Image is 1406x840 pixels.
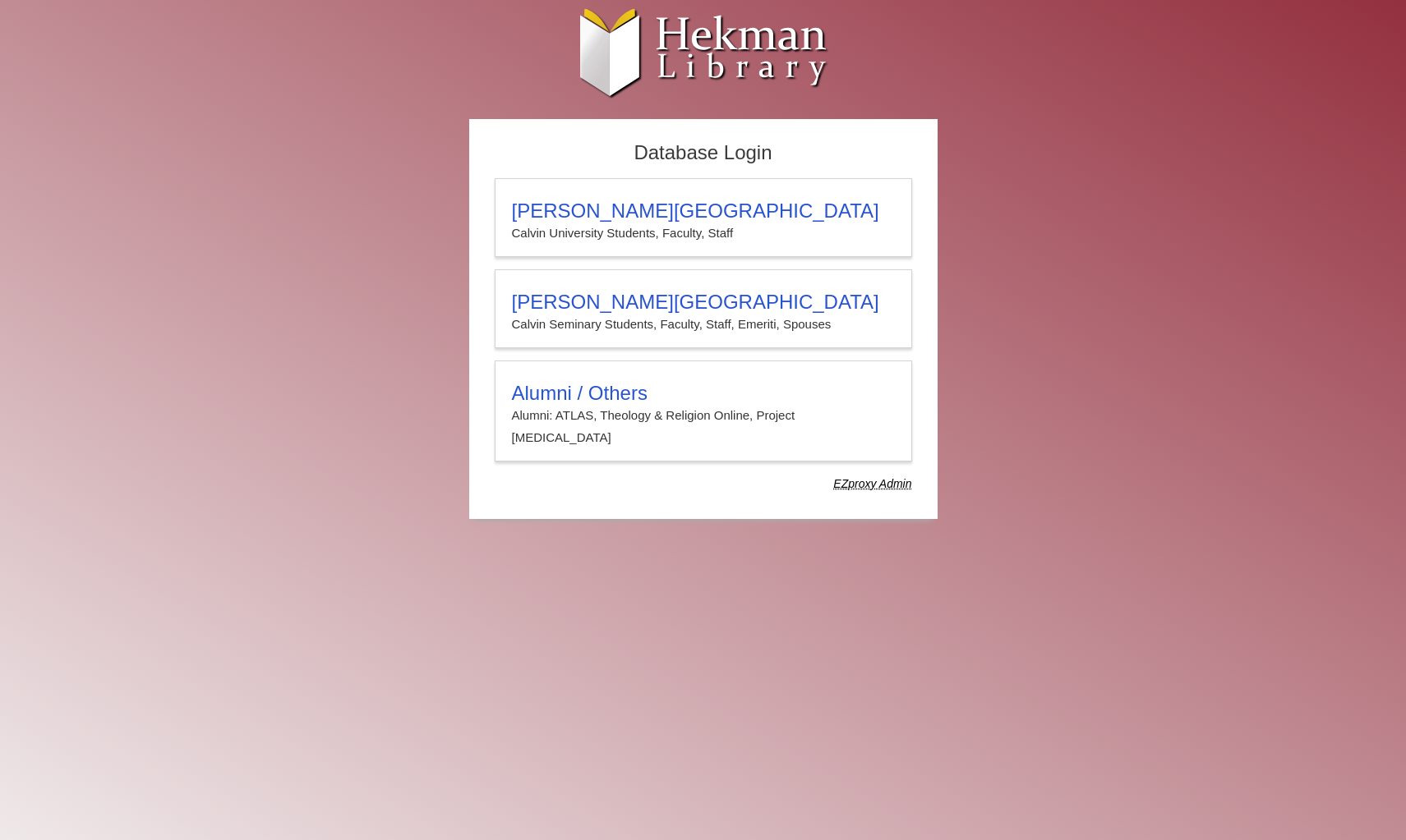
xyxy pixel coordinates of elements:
[512,382,895,448] summary: Alumni / OthersAlumni: ATLAS, Theology & Religion Online, Project [MEDICAL_DATA]
[512,200,895,223] h3: [PERSON_NAME][GEOGRAPHIC_DATA]
[512,291,895,314] h3: [PERSON_NAME][GEOGRAPHIC_DATA]
[486,136,920,170] h2: Database Login
[495,269,912,348] a: [PERSON_NAME][GEOGRAPHIC_DATA]Calvin Seminary Students, Faculty, Staff, Emeriti, Spouses
[512,223,895,244] p: Calvin University Students, Faculty, Staff
[512,314,895,335] p: Calvin Seminary Students, Faculty, Staff, Emeriti, Spouses
[495,178,912,257] a: [PERSON_NAME][GEOGRAPHIC_DATA]Calvin University Students, Faculty, Staff
[833,477,911,490] dfn: Use Alumni login
[512,382,895,405] h3: Alumni / Others
[512,405,895,448] p: Alumni: ATLAS, Theology & Religion Online, Project [MEDICAL_DATA]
